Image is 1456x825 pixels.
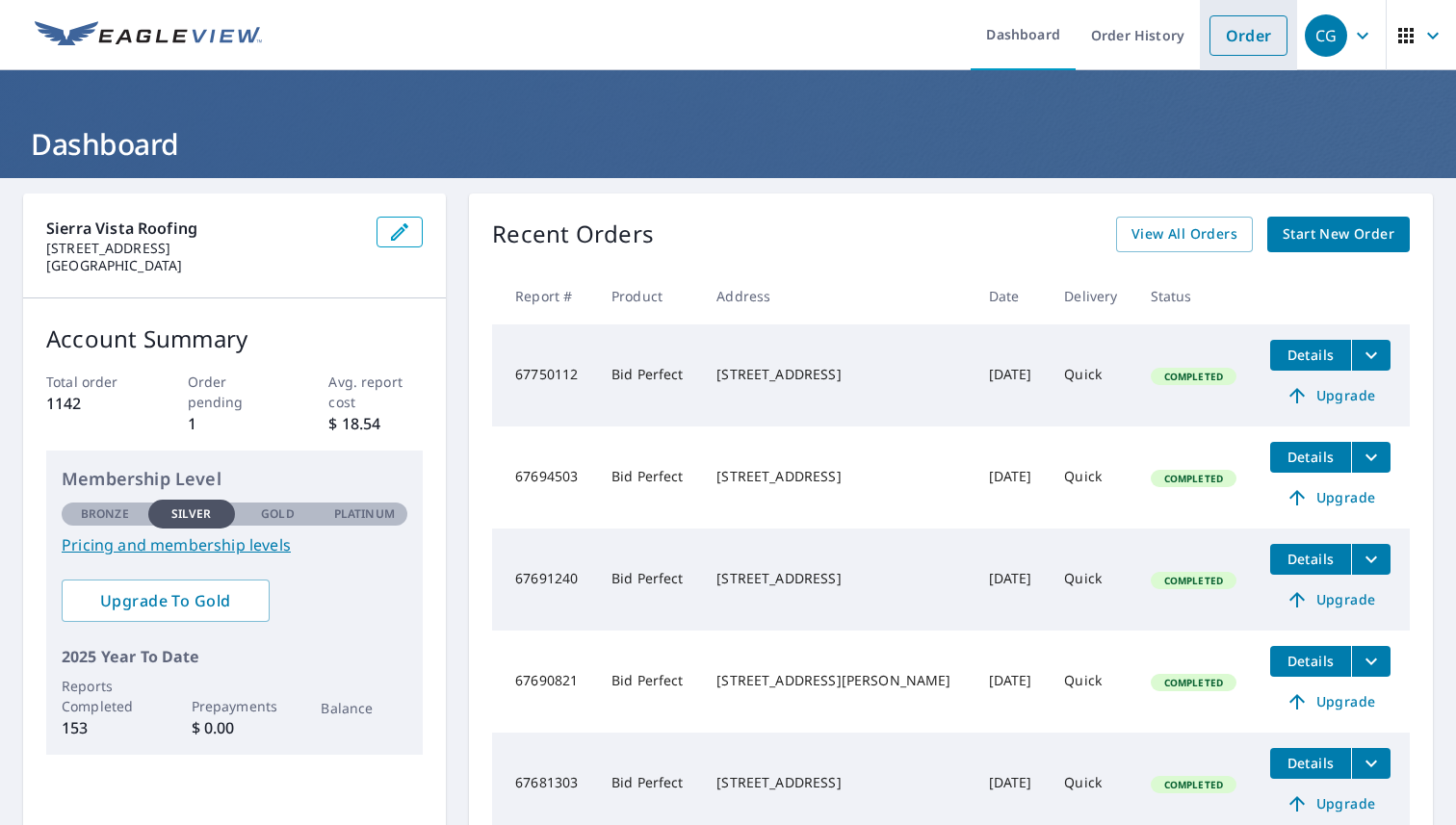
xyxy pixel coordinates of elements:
[1153,778,1235,791] span: Completed
[1135,268,1255,324] th: Status
[188,372,282,412] p: Order pending
[1270,482,1391,513] a: Upgrade
[46,322,423,356] p: Account Summary
[1049,529,1134,631] td: Quick
[1305,14,1347,57] div: CG
[596,268,701,324] th: Product
[46,392,141,415] p: 1142
[974,268,1050,324] th: Date
[1282,754,1339,772] span: Details
[1282,346,1339,364] span: Details
[35,21,262,50] img: EV Logo
[1131,222,1237,246] span: View All Orders
[62,716,148,739] p: 153
[974,426,1050,529] td: [DATE]
[1267,217,1410,252] a: Start New Order
[62,676,148,716] p: Reports Completed
[1049,268,1134,324] th: Delivery
[1049,324,1134,426] td: Quick
[716,467,957,486] div: [STREET_ADDRESS]
[192,716,278,739] p: $ 0.00
[192,696,278,716] p: Prepayments
[716,671,957,690] div: [STREET_ADDRESS][PERSON_NAME]
[716,365,957,384] div: [STREET_ADDRESS]
[1153,472,1235,485] span: Completed
[1270,748,1351,779] button: detailsBtn-67681303
[492,426,596,529] td: 67694503
[596,426,701,529] td: Bid Perfect
[1351,544,1391,575] button: filesDropdownBtn-67691240
[1270,340,1351,371] button: detailsBtn-67750112
[321,698,407,718] p: Balance
[1049,631,1134,733] td: Quick
[596,631,701,733] td: Bid Perfect
[1270,544,1351,575] button: detailsBtn-67691240
[974,529,1050,631] td: [DATE]
[701,268,973,324] th: Address
[188,412,282,435] p: 1
[1153,574,1235,587] span: Completed
[492,217,654,252] p: Recent Orders
[716,773,957,792] div: [STREET_ADDRESS]
[1282,588,1379,611] span: Upgrade
[328,372,423,412] p: Avg. report cost
[1153,676,1235,689] span: Completed
[1282,792,1379,815] span: Upgrade
[1270,686,1391,717] a: Upgrade
[1283,222,1394,246] span: Start New Order
[1282,690,1379,713] span: Upgrade
[81,505,129,523] p: Bronze
[1351,442,1391,473] button: filesDropdownBtn-67694503
[492,631,596,733] td: 67690821
[1153,370,1235,383] span: Completed
[596,529,701,631] td: Bid Perfect
[492,268,596,324] th: Report #
[328,412,423,435] p: $ 18.54
[62,580,270,622] a: Upgrade To Gold
[1282,652,1339,670] span: Details
[46,240,361,257] p: [STREET_ADDRESS]
[77,590,254,611] span: Upgrade To Gold
[1282,448,1339,466] span: Details
[1270,584,1391,615] a: Upgrade
[492,529,596,631] td: 67691240
[62,645,407,668] p: 2025 Year To Date
[1049,426,1134,529] td: Quick
[23,124,1433,164] h1: Dashboard
[261,505,294,523] p: Gold
[974,631,1050,733] td: [DATE]
[1270,788,1391,819] a: Upgrade
[1270,646,1351,677] button: detailsBtn-67690821
[1282,384,1379,407] span: Upgrade
[334,505,395,523] p: Platinum
[716,569,957,588] div: [STREET_ADDRESS]
[1351,340,1391,371] button: filesDropdownBtn-67750112
[1351,748,1391,779] button: filesDropdownBtn-67681303
[62,533,407,556] a: Pricing and membership levels
[46,372,141,392] p: Total order
[1282,486,1379,509] span: Upgrade
[46,257,361,274] p: [GEOGRAPHIC_DATA]
[62,466,407,492] p: Membership Level
[492,324,596,426] td: 67750112
[46,217,361,240] p: Sierra Vista Roofing
[974,324,1050,426] td: [DATE]
[1351,646,1391,677] button: filesDropdownBtn-67690821
[1270,442,1351,473] button: detailsBtn-67694503
[171,505,212,523] p: Silver
[1209,15,1287,56] a: Order
[1116,217,1253,252] a: View All Orders
[1282,550,1339,568] span: Details
[596,324,701,426] td: Bid Perfect
[1270,380,1391,411] a: Upgrade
